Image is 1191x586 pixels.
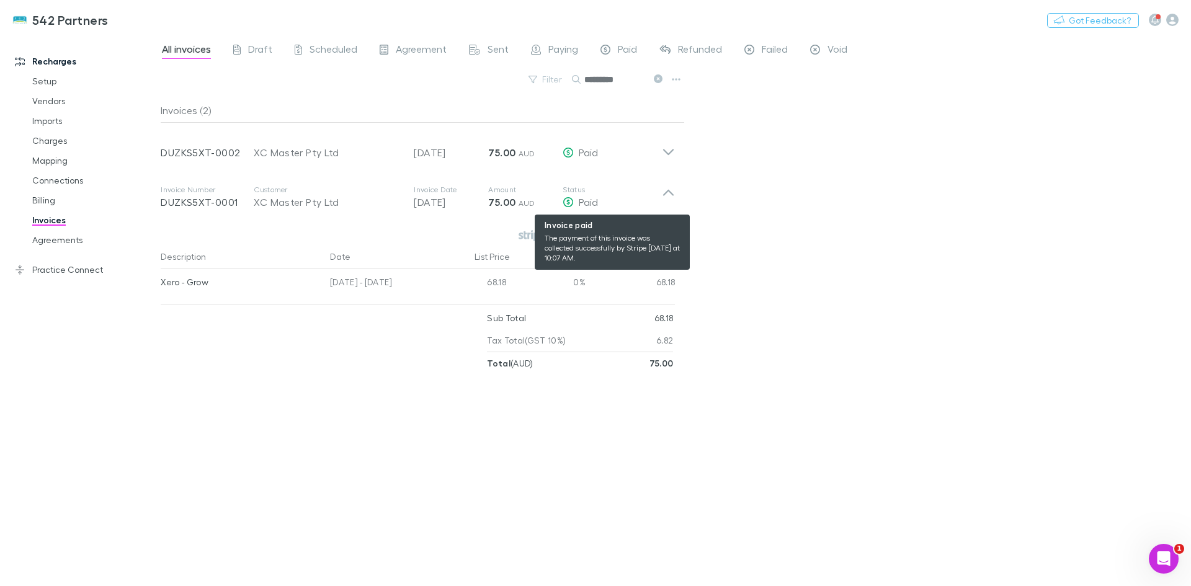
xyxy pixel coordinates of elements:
p: Status [563,185,662,195]
div: 0% [511,269,586,299]
span: Void [827,43,847,59]
a: Charges [20,131,167,151]
iframe: Intercom live chat [1149,544,1179,574]
span: Refunded [678,43,722,59]
div: Invoice NumberDUZKS5XT-0001CustomerXC Master Pty LtdInvoice Date[DATE]Amount75.00 AUDStatus [151,172,685,222]
div: XC Master Pty Ltd [254,145,401,160]
button: Filter [522,72,569,87]
a: Agreements [20,230,167,250]
a: Recharges [2,51,167,71]
p: Sub Total [487,307,526,329]
span: Paid [618,43,637,59]
span: AUD [519,149,535,158]
button: Got Feedback? [1047,13,1139,28]
strong: 75.00 [649,358,674,368]
div: [DATE] - [DATE] [325,269,437,299]
span: Scheduled [310,43,357,59]
div: Xero - Grow [161,269,320,295]
a: Setup [20,71,167,91]
div: DUZKS5XT-0002XC Master Pty Ltd[DATE]75.00 AUDPaid [151,123,685,172]
p: 68.18 [654,307,674,329]
p: ( AUD ) [487,352,533,375]
span: Paid [579,196,598,208]
span: Paid [579,146,598,158]
p: Invoice Number [161,185,254,195]
div: 68.18 [586,269,676,299]
span: Draft [248,43,272,59]
p: [DATE] [414,195,488,210]
button: Refund Invoice [595,227,675,244]
strong: 75.00 [488,146,515,159]
a: Practice Connect [2,260,167,280]
a: Vendors [20,91,167,111]
p: DUZKS5XT-0002 [161,145,254,160]
strong: Total [487,358,511,368]
a: 542 Partners [5,5,116,35]
strong: 75.00 [488,196,515,208]
p: 6.82 [656,329,673,352]
span: Paying [548,43,578,59]
span: All invoices [162,43,211,59]
a: Mapping [20,151,167,171]
span: Failed [762,43,788,59]
a: Connections [20,171,167,190]
span: Agreement [396,43,447,59]
p: DUZKS5XT-0001 [161,195,254,210]
p: Tax Total (GST 10%) [487,329,566,352]
p: Amount [488,185,563,195]
span: AUD [519,198,535,208]
a: Billing [20,190,167,210]
img: 542 Partners's Logo [12,12,27,27]
span: Sent [488,43,509,59]
span: 1 [1174,544,1184,554]
p: Invoice Date [414,185,488,195]
p: [DATE] [414,145,488,160]
p: Customer [254,185,401,195]
div: 68.18 [437,269,511,299]
a: Invoices [20,210,167,230]
h3: 542 Partners [32,12,109,27]
div: XC Master Pty Ltd [254,195,401,210]
a: Imports [20,111,167,131]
